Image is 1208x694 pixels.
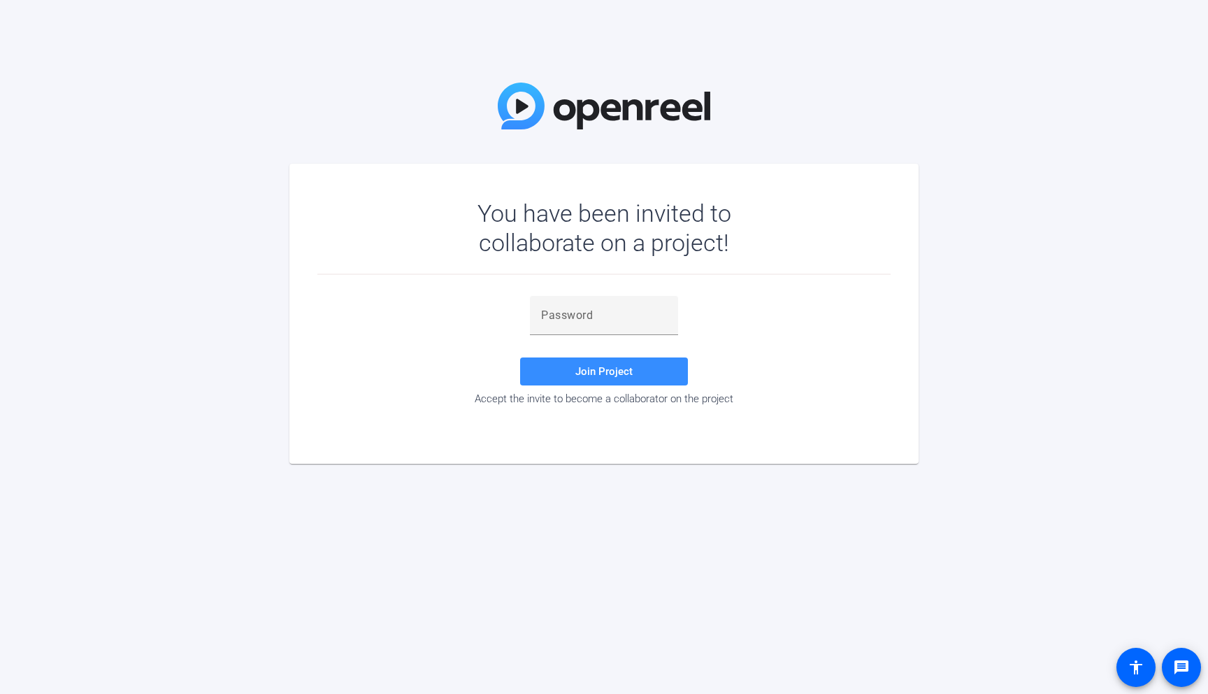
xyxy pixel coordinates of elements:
[498,83,710,129] img: OpenReel Logo
[541,307,667,324] input: Password
[1173,659,1190,676] mat-icon: message
[575,365,633,378] span: Join Project
[520,357,688,385] button: Join Project
[437,199,772,257] div: You have been invited to collaborate on a project!
[1128,659,1144,676] mat-icon: accessibility
[317,392,891,405] div: Accept the invite to become a collaborator on the project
